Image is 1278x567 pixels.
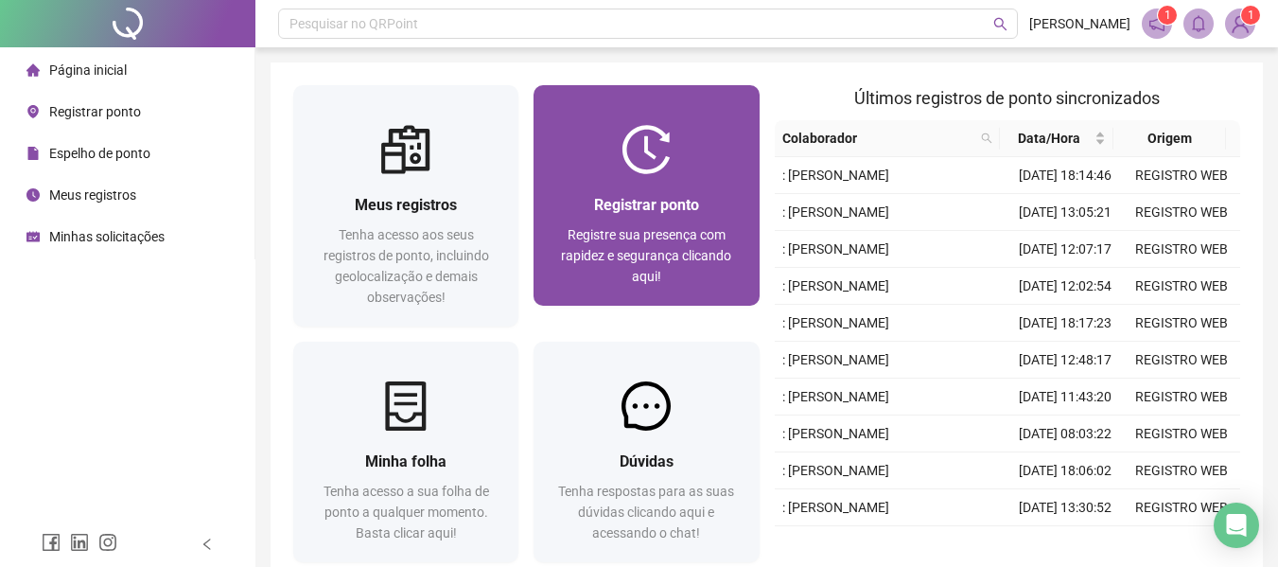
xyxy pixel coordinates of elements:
[42,533,61,552] span: facebook
[1226,9,1254,38] img: 93698
[201,538,214,551] span: left
[1248,9,1254,22] span: 1
[1214,503,1259,548] div: Open Intercom Messenger
[98,533,117,552] span: instagram
[782,389,889,404] span: : [PERSON_NAME]
[324,227,489,305] span: Tenha acesso aos seus registros de ponto, incluindo geolocalização e demais observações!
[293,342,518,562] a: Minha folhaTenha acesso a sua folha de ponto a qualquer momento. Basta clicar aqui!
[1007,526,1124,563] td: [DATE] 12:38:49
[70,533,89,552] span: linkedin
[49,229,165,244] span: Minhas solicitações
[293,85,518,327] a: Meus registrosTenha acesso aos seus registros de ponto, incluindo geolocalização e demais observa...
[1124,194,1240,231] td: REGISTRO WEB
[1007,342,1124,379] td: [DATE] 12:48:17
[49,187,136,203] span: Meus registros
[977,124,996,152] span: search
[782,168,889,183] span: : [PERSON_NAME]
[1124,157,1240,194] td: REGISTRO WEB
[1113,120,1226,157] th: Origem
[534,342,759,562] a: DúvidasTenha respostas para as suas dúvidas clicando aqui e acessando o chat!
[1007,157,1124,194] td: [DATE] 18:14:46
[1124,489,1240,526] td: REGISTRO WEB
[993,17,1007,31] span: search
[782,315,889,330] span: : [PERSON_NAME]
[1190,15,1207,32] span: bell
[1124,526,1240,563] td: REGISTRO WEB
[26,147,40,160] span: file
[782,426,889,441] span: : [PERSON_NAME]
[1007,194,1124,231] td: [DATE] 13:05:21
[1029,13,1130,34] span: [PERSON_NAME]
[355,196,457,214] span: Meus registros
[1000,120,1112,157] th: Data/Hora
[782,463,889,478] span: : [PERSON_NAME]
[594,196,699,214] span: Registrar ponto
[1007,452,1124,489] td: [DATE] 18:06:02
[534,85,759,306] a: Registrar pontoRegistre sua presença com rapidez e segurança clicando aqui!
[49,62,127,78] span: Página inicial
[1007,268,1124,305] td: [DATE] 12:02:54
[782,241,889,257] span: : [PERSON_NAME]
[1124,305,1240,342] td: REGISTRO WEB
[1241,6,1260,25] sup: Atualize o seu contato no menu Meus Dados
[26,105,40,118] span: environment
[1164,9,1171,22] span: 1
[26,230,40,243] span: schedule
[561,227,731,284] span: Registre sua presença com rapidez e segurança clicando aqui!
[782,278,889,293] span: : [PERSON_NAME]
[1124,416,1240,452] td: REGISTRO WEB
[1124,379,1240,416] td: REGISTRO WEB
[1124,342,1240,379] td: REGISTRO WEB
[49,146,150,161] span: Espelho de ponto
[782,352,889,367] span: : [PERSON_NAME]
[782,128,974,149] span: Colaborador
[782,204,889,220] span: : [PERSON_NAME]
[1148,15,1165,32] span: notification
[26,63,40,77] span: home
[1007,379,1124,416] td: [DATE] 11:43:20
[1158,6,1177,25] sup: 1
[1124,452,1240,489] td: REGISTRO WEB
[49,104,141,119] span: Registrar ponto
[1007,305,1124,342] td: [DATE] 18:17:23
[620,452,674,470] span: Dúvidas
[558,484,734,540] span: Tenha respostas para as suas dúvidas clicando aqui e acessando o chat!
[26,188,40,202] span: clock-circle
[1007,231,1124,268] td: [DATE] 12:07:17
[1007,489,1124,526] td: [DATE] 13:30:52
[981,133,992,144] span: search
[1124,231,1240,268] td: REGISTRO WEB
[324,484,489,540] span: Tenha acesso a sua folha de ponto a qualquer momento. Basta clicar aqui!
[1124,268,1240,305] td: REGISTRO WEB
[782,500,889,515] span: : [PERSON_NAME]
[1007,128,1090,149] span: Data/Hora
[1007,416,1124,452] td: [DATE] 08:03:22
[365,452,446,470] span: Minha folha
[854,88,1160,108] span: Últimos registros de ponto sincronizados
